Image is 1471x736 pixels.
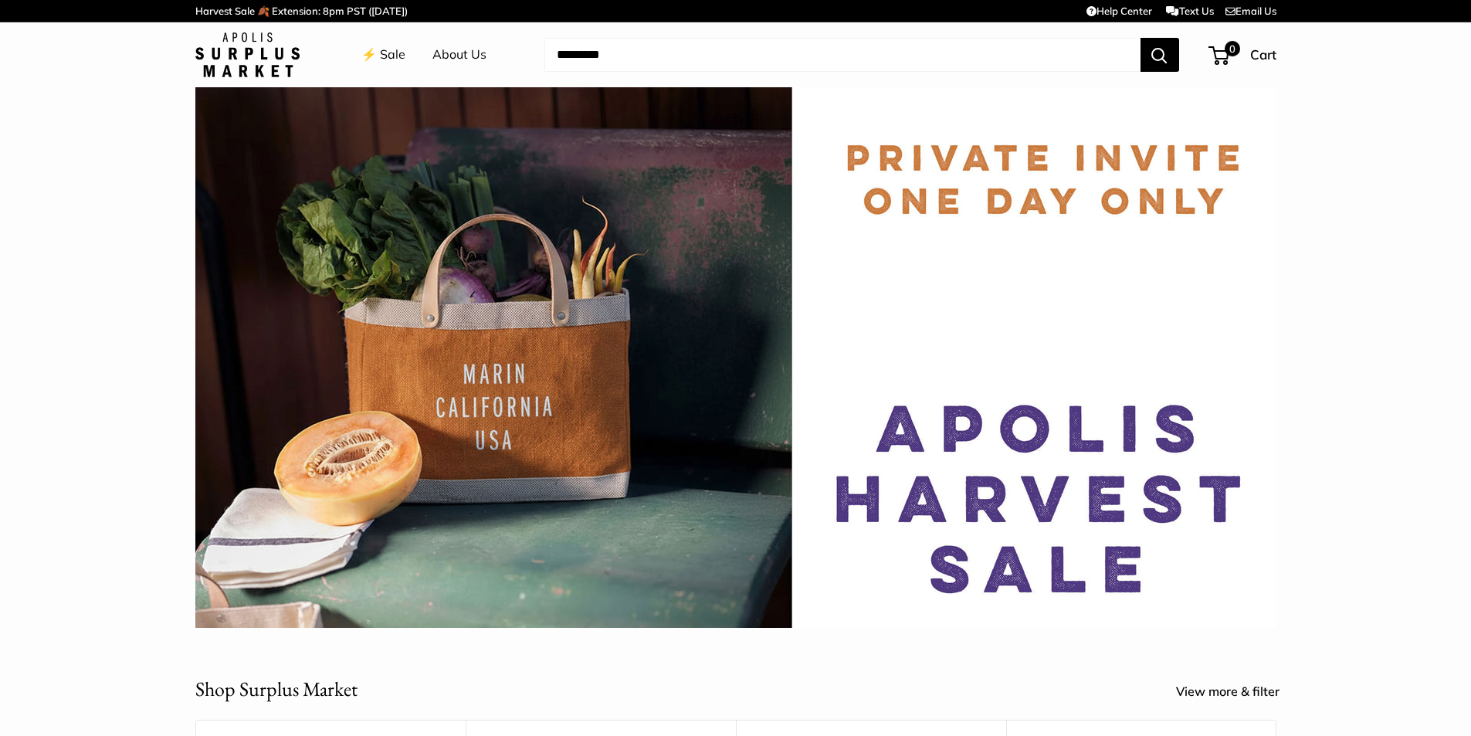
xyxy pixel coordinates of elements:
[1176,680,1296,704] a: View more & filter
[1210,42,1276,67] a: 0 Cart
[1225,5,1276,17] a: Email Us
[195,674,358,704] h2: Shop Surplus Market
[432,43,486,66] a: About Us
[544,38,1141,72] input: Search...
[195,32,300,77] img: Apolis: Surplus Market
[1166,5,1213,17] a: Text Us
[1224,41,1239,56] span: 0
[1141,38,1179,72] button: Search
[361,43,405,66] a: ⚡️ Sale
[1250,46,1276,63] span: Cart
[1086,5,1152,17] a: Help Center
